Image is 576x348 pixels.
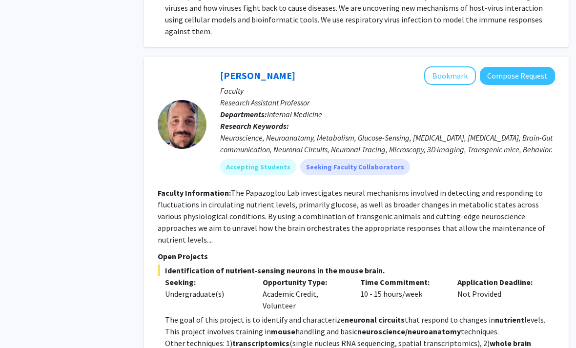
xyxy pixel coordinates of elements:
[360,276,443,288] p: Time Commitment:
[220,159,296,175] mat-chip: Accepting Students
[220,97,555,108] p: Research Assistant Professor
[158,188,231,198] b: Faculty Information:
[345,315,405,325] strong: neuronal circuits
[263,276,346,288] p: Opportunity Type:
[220,132,555,155] div: Neuroscience, Neuroanatomy, Metabolism, Glucose-Sensing, [MEDICAL_DATA], [MEDICAL_DATA], Brain-Gu...
[232,338,289,348] strong: transcriptomics
[450,276,548,311] div: Not Provided
[357,327,461,336] strong: neuroscience/neuroanatomy
[353,276,451,311] div: 10 - 15 hours/week
[480,67,555,85] button: Compose Request to Ioannis Papazoglou
[158,250,555,262] p: Open Projects
[7,304,41,341] iframe: Chat
[267,109,322,119] span: Internal Medicine
[220,109,267,119] b: Departments:
[424,66,476,85] button: Add Ioannis Papazoglou to Bookmarks
[255,276,353,311] div: Academic Credit, Volunteer
[165,288,248,300] div: Undergraduate(s)
[165,314,555,337] p: The goal of this project is to identify and characterize that respond to changes in levels. This ...
[457,276,540,288] p: Application Deadline:
[495,315,524,325] strong: nutrient
[300,159,410,175] mat-chip: Seeking Faculty Collaborators
[271,327,295,336] strong: mouse
[158,265,555,276] span: Identification of nutrient-sensing neurons in the mouse brain.
[220,69,295,82] a: [PERSON_NAME]
[165,276,248,288] p: Seeking:
[220,121,289,131] b: Research Keywords:
[220,85,555,97] p: Faculty
[158,188,545,245] fg-read-more: The Papazoglou Lab investigates neural mechanisms involved in detecting and responding to fluctua...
